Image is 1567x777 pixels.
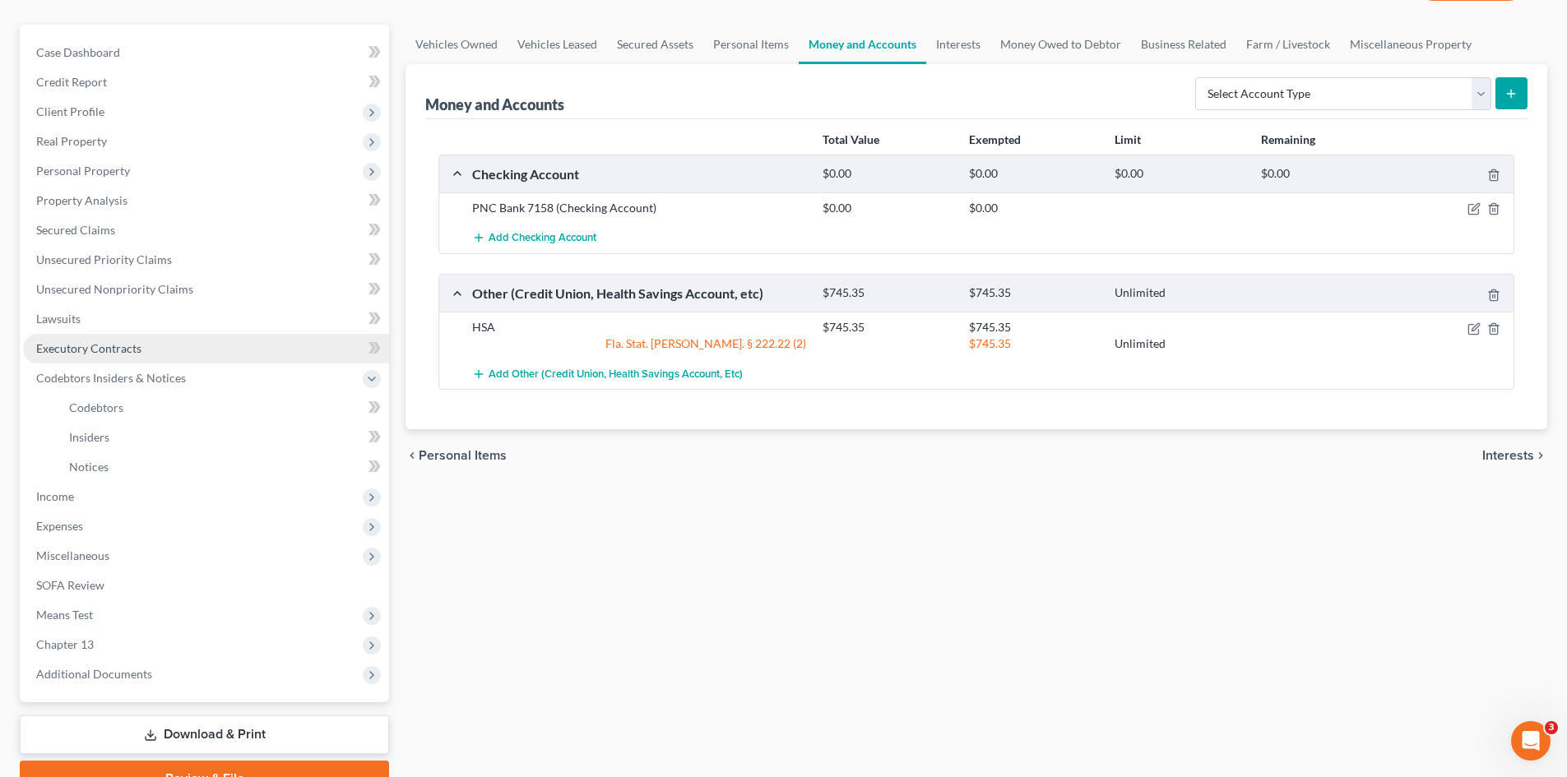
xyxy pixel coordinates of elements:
div: Unlimited [1106,335,1252,352]
div: $0.00 [961,200,1106,216]
span: Add Other (Credit Union, Health Savings Account, etc) [489,368,743,381]
a: Notices [56,452,389,482]
div: $745.35 [814,319,960,335]
span: Insiders [69,430,109,444]
a: Money Owed to Debtor [990,25,1131,64]
div: $745.35 [814,285,960,301]
a: Case Dashboard [23,38,389,67]
span: Income [36,489,74,503]
div: $745.35 [961,319,1106,335]
div: $745.35 [961,335,1106,352]
span: Add Checking Account [489,232,596,245]
i: chevron_right [1534,449,1547,462]
a: Secured Assets [607,25,703,64]
span: Unsecured Nonpriority Claims [36,282,193,296]
a: Interests [926,25,990,64]
strong: Total Value [823,132,879,146]
div: $0.00 [1106,166,1252,182]
span: Case Dashboard [36,45,120,59]
span: Codebtors [69,400,123,414]
a: Vehicles Owned [406,25,508,64]
a: Money and Accounts [799,25,926,64]
a: Lawsuits [23,304,389,334]
button: Interests chevron_right [1482,449,1547,462]
a: Unsecured Priority Claims [23,245,389,275]
span: Additional Documents [36,667,152,681]
span: Chapter 13 [36,637,94,651]
div: Checking Account [464,165,814,183]
span: Interests [1482,449,1534,462]
a: Property Analysis [23,186,389,215]
span: Notices [69,460,109,474]
span: Secured Claims [36,223,115,237]
span: SOFA Review [36,578,104,592]
div: HSA [464,319,814,335]
span: Unsecured Priority Claims [36,252,172,266]
div: $0.00 [814,200,960,216]
div: Money and Accounts [425,95,564,114]
a: Vehicles Leased [508,25,607,64]
div: $0.00 [814,166,960,182]
span: Credit Report [36,75,107,89]
span: Client Profile [36,104,104,118]
a: SOFA Review [23,571,389,600]
span: Means Test [36,608,93,622]
span: Property Analysis [36,193,127,207]
span: Lawsuits [36,312,81,326]
span: 3 [1545,721,1558,734]
a: Secured Claims [23,215,389,245]
button: Add Other (Credit Union, Health Savings Account, etc) [472,358,743,389]
strong: Exempted [969,132,1021,146]
a: Business Related [1131,25,1236,64]
a: Miscellaneous Property [1340,25,1481,64]
div: $0.00 [1253,166,1398,182]
button: Add Checking Account [472,223,596,253]
iframe: Intercom live chat [1511,721,1551,761]
a: Farm / Livestock [1236,25,1340,64]
div: Unlimited [1106,285,1252,301]
div: $0.00 [961,166,1106,182]
div: Other (Credit Union, Health Savings Account, etc) [464,284,814,302]
span: Real Property [36,134,107,148]
span: Expenses [36,519,83,533]
span: Codebtors Insiders & Notices [36,371,186,385]
a: Unsecured Nonpriority Claims [23,275,389,304]
a: Personal Items [703,25,799,64]
a: Credit Report [23,67,389,97]
span: Executory Contracts [36,341,141,355]
span: Personal Items [419,449,507,462]
a: Download & Print [20,715,389,754]
strong: Remaining [1261,132,1315,146]
button: chevron_left Personal Items [406,449,507,462]
span: Personal Property [36,164,130,178]
strong: Limit [1115,132,1141,146]
a: Codebtors [56,393,389,423]
span: Miscellaneous [36,548,109,562]
div: PNC Bank 7158 (Checking Account) [464,200,814,216]
div: $745.35 [961,285,1106,301]
a: Executory Contracts [23,334,389,363]
a: Insiders [56,423,389,452]
div: Fla. Stat. [PERSON_NAME]. § 222.22 (2) [464,335,814,352]
i: chevron_left [406,449,419,462]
